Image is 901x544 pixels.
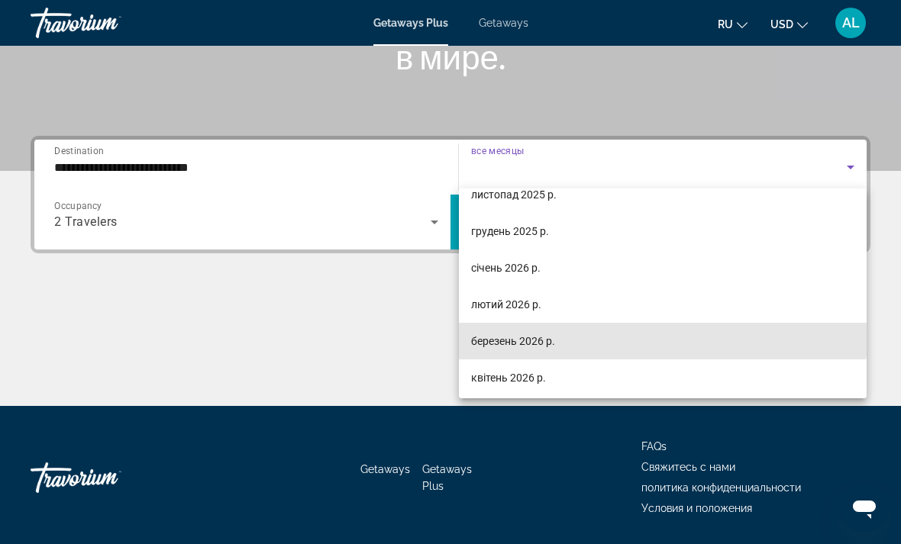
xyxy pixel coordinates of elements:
span: березень 2026 р. [471,332,555,350]
span: січень 2026 р. [471,259,541,277]
span: листопад 2025 р. [471,185,557,204]
span: грудень 2025 р. [471,222,549,240]
iframe: Кнопка для запуску вікна повідомлень [840,483,889,532]
span: лютий 2026 р. [471,295,541,314]
span: квітень 2026 р. [471,369,546,387]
